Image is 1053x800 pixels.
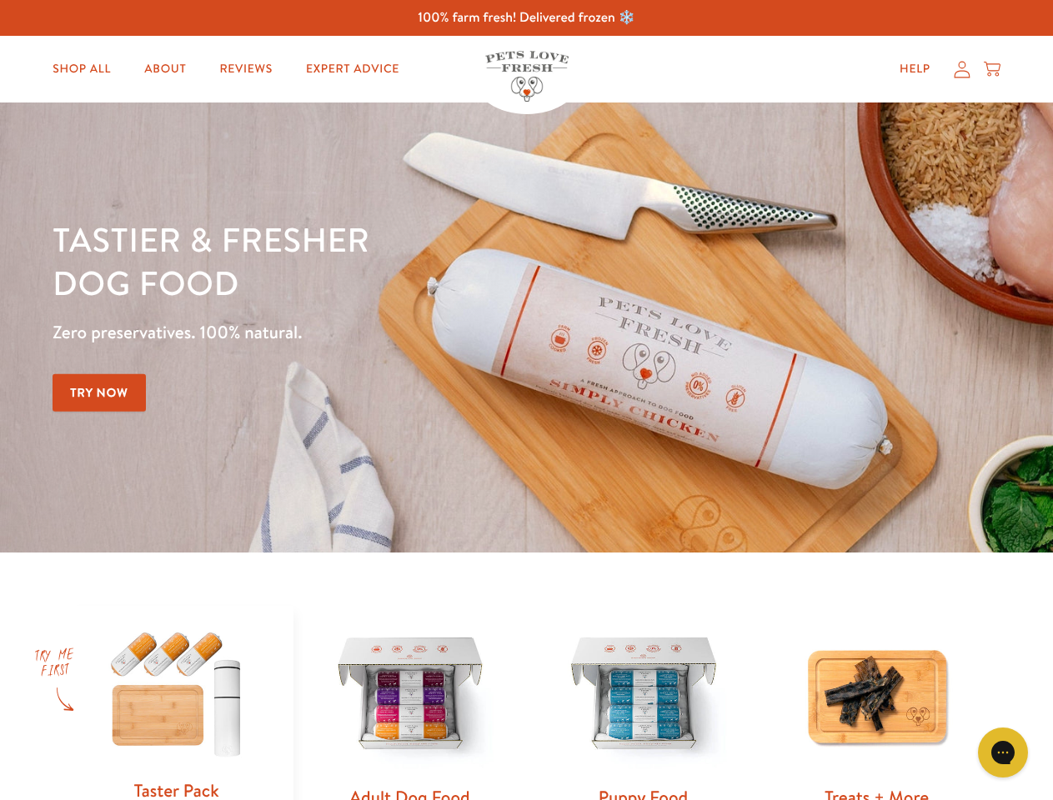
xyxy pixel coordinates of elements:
[970,722,1036,783] iframe: Gorgias live chat messenger
[53,317,684,347] p: Zero preservatives. 100% natural.
[53,217,684,304] h1: Tastier & fresher dog food
[485,51,569,102] img: Pets Love Fresh
[206,52,285,86] a: Reviews
[131,52,199,86] a: About
[39,52,124,86] a: Shop All
[886,52,944,86] a: Help
[53,374,146,412] a: Try Now
[293,52,413,86] a: Expert Advice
